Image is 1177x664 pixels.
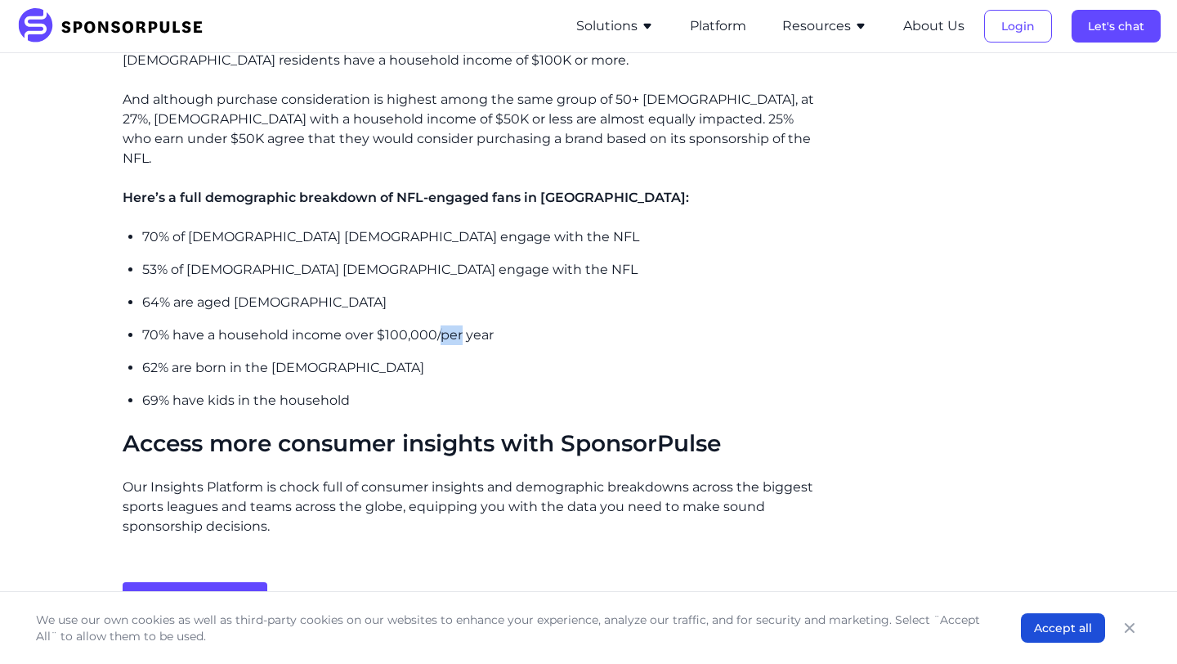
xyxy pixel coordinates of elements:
[690,19,746,34] a: Platform
[123,478,818,536] p: Our Insights Platform is chock full of consumer insights and demographic breakdowns across the bi...
[142,391,818,411] p: 69% have kids in the household
[142,358,818,378] p: 62% are born in the [DEMOGRAPHIC_DATA]
[142,293,818,312] p: 64% are aged [DEMOGRAPHIC_DATA]
[142,260,818,280] p: 53% of [DEMOGRAPHIC_DATA] [DEMOGRAPHIC_DATA] engage with the NFL
[690,16,746,36] button: Platform
[984,10,1052,43] button: Login
[1072,19,1161,34] a: Let's chat
[123,430,818,458] h2: Access more consumer insights with SponsorPulse
[123,90,818,168] p: And although purchase consideration is highest among the same group of 50+ [DEMOGRAPHIC_DATA], at...
[1095,585,1177,664] iframe: Chat Widget
[123,582,267,621] a: Sign Up for Free
[903,16,964,36] button: About Us
[984,19,1052,34] a: Login
[903,19,964,34] a: About Us
[576,16,654,36] button: Solutions
[142,227,818,247] p: 70% of [DEMOGRAPHIC_DATA] [DEMOGRAPHIC_DATA] engage with the NFL
[782,16,867,36] button: Resources
[123,190,689,205] span: Here’s a full demographic breakdown of NFL-engaged fans in [GEOGRAPHIC_DATA]:
[1072,10,1161,43] button: Let's chat
[142,325,818,345] p: 70% have a household income over $100,000/per year
[36,612,988,644] p: We use our own cookies as well as third-party cookies on our websites to enhance your experience,...
[1021,613,1105,643] button: Accept all
[16,8,215,44] img: SponsorPulse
